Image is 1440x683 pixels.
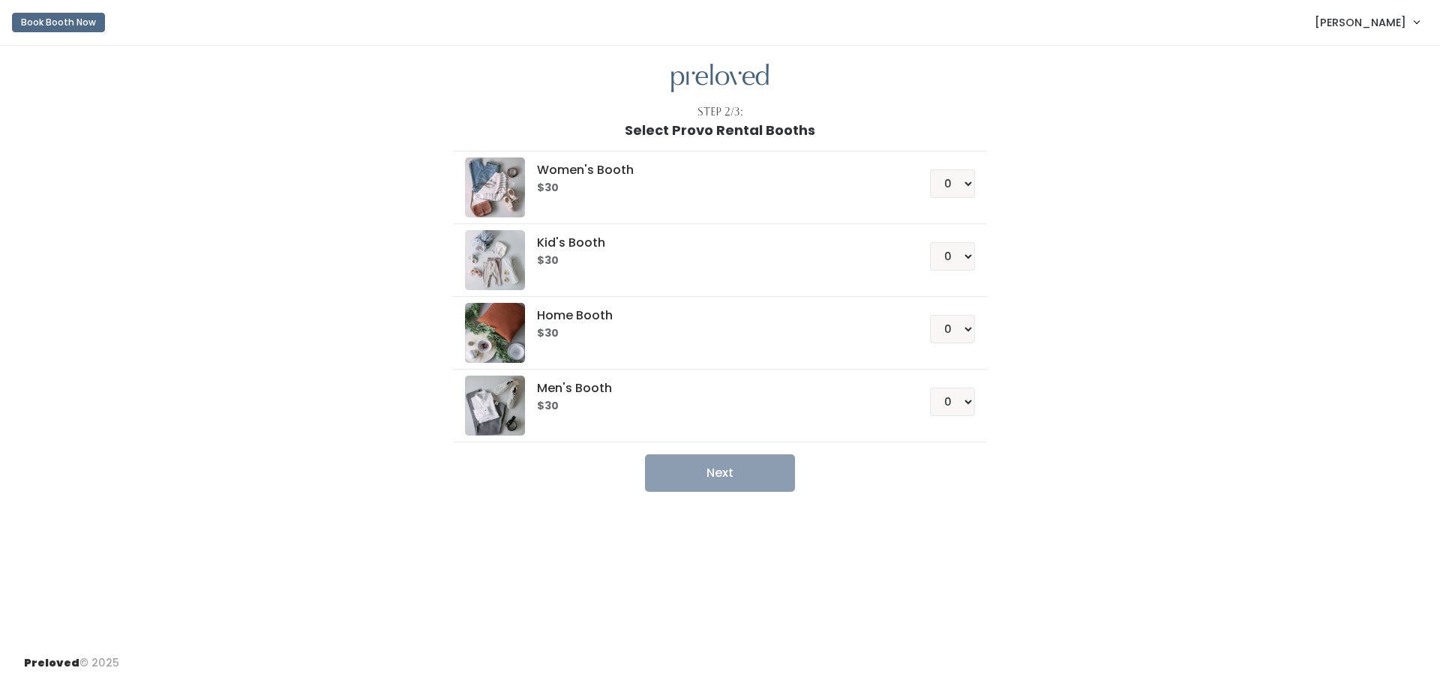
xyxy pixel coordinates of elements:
img: preloved logo [465,376,525,436]
h6: $30 [537,328,893,340]
img: preloved logo [671,64,769,93]
div: © 2025 [24,643,119,671]
h6: $30 [537,255,893,267]
a: [PERSON_NAME] [1300,6,1434,38]
h5: Men's Booth [537,382,893,395]
div: Step 2/3: [697,104,743,120]
h1: Select Provo Rental Booths [625,123,815,138]
h5: Home Booth [537,309,893,322]
h5: Women's Booth [537,163,893,177]
button: Next [645,454,795,492]
img: preloved logo [465,157,525,217]
h6: $30 [537,182,893,194]
span: Preloved [24,655,79,670]
h5: Kid's Booth [537,236,893,250]
img: preloved logo [465,303,525,363]
span: [PERSON_NAME] [1315,14,1406,31]
a: Book Booth Now [12,6,105,39]
h6: $30 [537,400,893,412]
img: preloved logo [465,230,525,290]
button: Book Booth Now [12,13,105,32]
